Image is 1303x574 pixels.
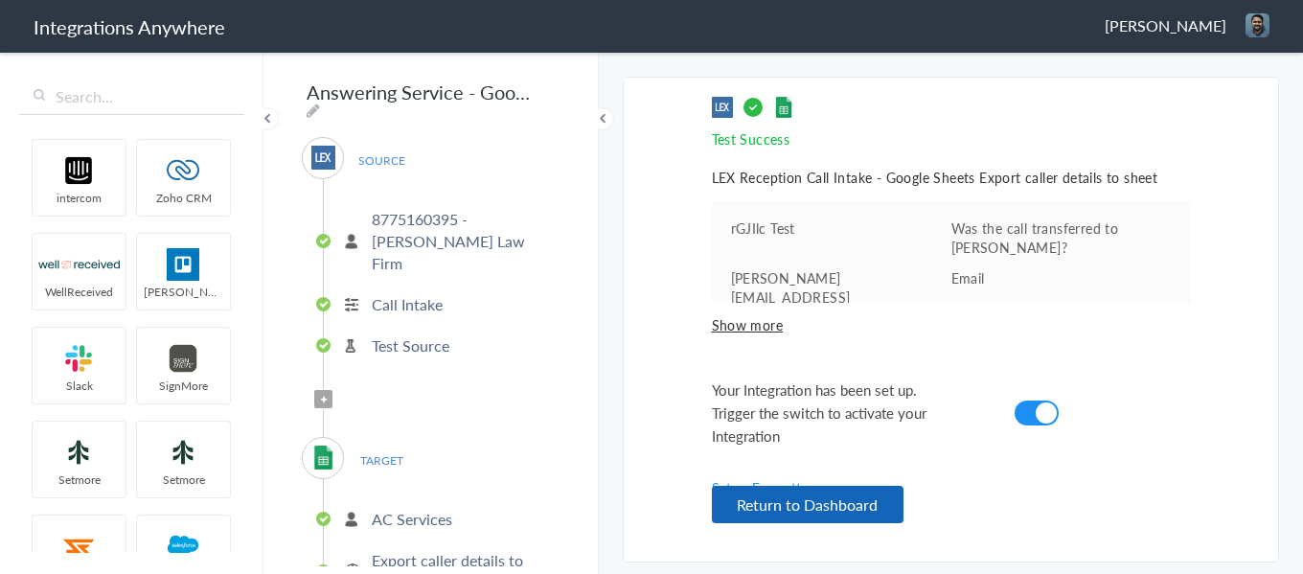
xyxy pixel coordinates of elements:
span: Zoho CRM [137,190,230,206]
span: Your Integration has been set up. Trigger the switch to activate your Integration [712,379,961,448]
p: 8775160395 - [PERSON_NAME] Law Firm [372,208,555,274]
span: TARGET [345,448,418,473]
img: GoogleSheetLogo.png [311,446,335,470]
p: AC Services [372,508,452,530]
img: lex-app-logo.svg [311,146,335,170]
span: [PERSON_NAME] [1105,14,1226,36]
pre: rGJIlc Test [731,218,951,238]
p: Email [951,268,1172,287]
span: Show more [712,315,1191,334]
p: Test Source [372,334,449,356]
h5: LEX Reception Call Intake - Google Sheets Export caller details to sheet [712,168,1191,187]
img: salesforce-logo.svg [143,530,224,563]
img: wr-logo.svg [38,248,120,281]
a: Setup Formatter [712,478,814,497]
p: Test Success [712,129,1191,149]
p: Was the call transferred to [PERSON_NAME]? [951,218,1172,257]
span: SignMore [137,378,230,394]
input: Search... [19,79,244,115]
span: intercom [33,190,126,206]
span: SOURCE [345,148,418,173]
img: intercom-logo.svg [38,154,120,187]
h1: Integrations Anywhere [34,13,225,40]
img: serviceforge-icon.png [38,530,120,563]
span: Setmore [33,471,126,488]
img: target [773,97,794,118]
img: source [712,97,733,118]
img: zoho-logo.svg [143,154,224,187]
img: setmoreNew.jpg [38,436,120,469]
img: signmore-logo.png [143,342,224,375]
pre: [PERSON_NAME][EMAIL_ADDRESS][DOMAIN_NAME] [731,268,951,326]
img: 84f8025f-7e84-4a2d-a20a-bd504e7365ad.jpeg [1246,13,1269,37]
span: Slack [33,378,126,394]
span: WellReceived [33,284,126,300]
span: Setmore [137,471,230,488]
img: trello.png [143,248,224,281]
p: Call Intake [372,293,443,315]
button: Return to Dashboard [712,486,903,523]
span: [PERSON_NAME] [137,284,230,300]
img: slack-logo.svg [38,342,120,375]
img: setmoreNew.jpg [143,436,224,469]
